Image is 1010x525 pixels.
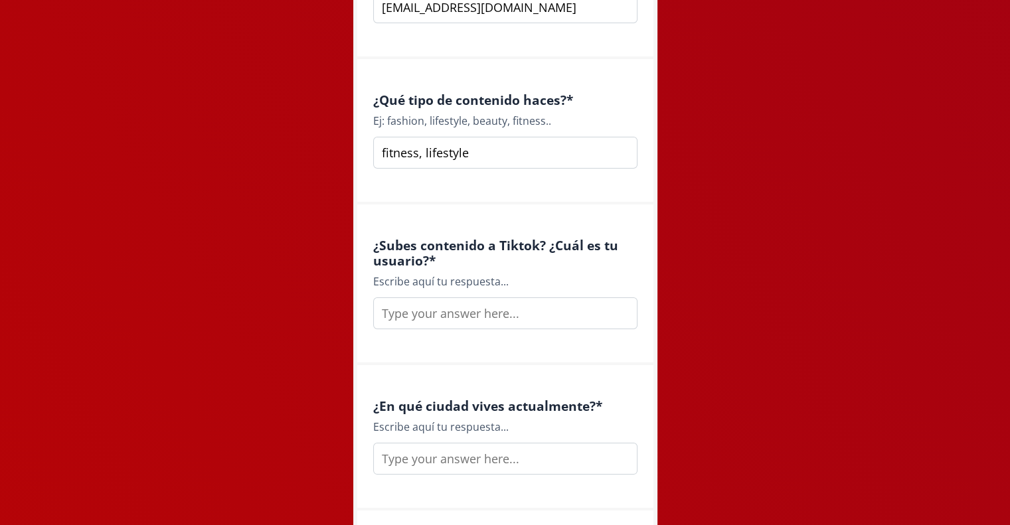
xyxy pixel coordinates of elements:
h4: ¿Subes contenido a Tiktok? ¿Cuál es tu usuario? * [373,238,637,268]
div: Ej: fashion, lifestyle, beauty, fitness.. [373,113,637,129]
h4: ¿En qué ciudad vives actualmente? * [373,398,637,413]
input: Type your answer here... [373,443,637,475]
h4: ¿Qué tipo de contenido haces? * [373,92,637,108]
div: Escribe aquí tu respuesta... [373,419,637,435]
div: Escribe aquí tu respuesta... [373,273,637,289]
input: Type your answer here... [373,137,637,169]
input: Type your answer here... [373,297,637,329]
